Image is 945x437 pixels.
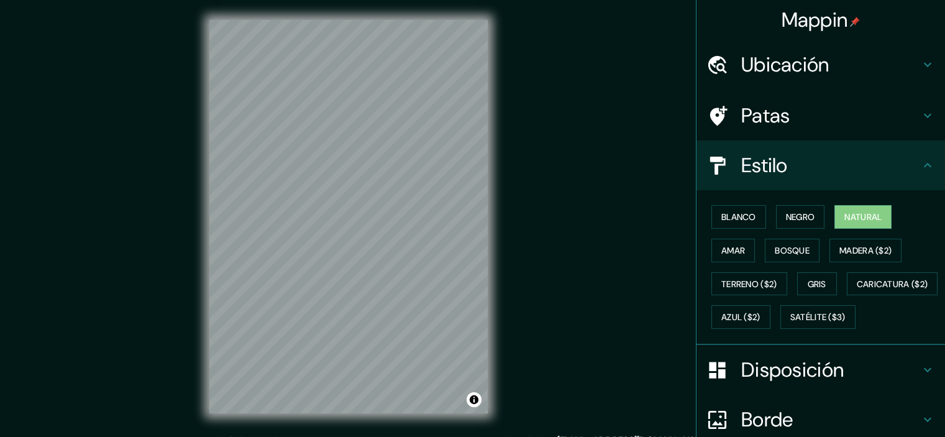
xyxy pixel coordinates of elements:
[829,239,902,262] button: Madera ($2)
[797,272,837,296] button: Gris
[209,20,488,413] canvas: Mapa
[741,52,829,78] font: Ubicación
[839,245,892,256] font: Madera ($2)
[711,305,770,329] button: Azul ($2)
[844,211,882,223] font: Natural
[741,103,790,129] font: Patas
[741,357,844,383] font: Disposición
[850,17,860,27] img: pin-icon.png
[741,152,788,178] font: Estilo
[790,312,846,323] font: Satélite ($3)
[696,40,945,90] div: Ubicación
[696,91,945,140] div: Patas
[721,245,745,256] font: Amar
[696,345,945,395] div: Disposición
[711,205,766,229] button: Blanco
[834,205,892,229] button: Natural
[765,239,819,262] button: Bosque
[786,211,815,223] font: Negro
[834,389,931,423] iframe: Lanzador de widgets de ayuda
[808,278,826,290] font: Gris
[857,278,928,290] font: Caricatura ($2)
[775,245,810,256] font: Bosque
[467,392,482,407] button: Activar o desactivar atribución
[776,205,825,229] button: Negro
[847,272,938,296] button: Caricatura ($2)
[721,278,777,290] font: Terreno ($2)
[711,272,787,296] button: Terreno ($2)
[780,305,856,329] button: Satélite ($3)
[782,7,848,33] font: Mappin
[721,312,760,323] font: Azul ($2)
[711,239,755,262] button: Amar
[721,211,756,223] font: Blanco
[696,140,945,190] div: Estilo
[741,407,793,433] font: Borde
